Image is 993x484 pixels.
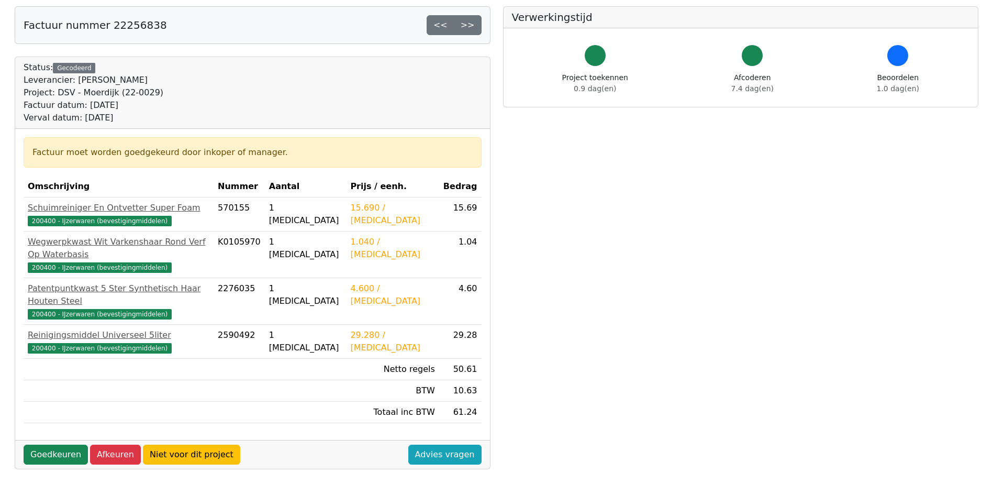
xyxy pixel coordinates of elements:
div: Project: DSV - Moerdijk (22-0029) [24,86,163,99]
span: 0.9 dag(en) [574,84,616,93]
div: Wegwerpkwast Wit Varkenshaar Rond Verf Op Waterbasis [28,236,209,261]
div: 4.600 / [MEDICAL_DATA] [350,282,434,307]
div: 1 [MEDICAL_DATA] [269,282,342,307]
td: Netto regels [346,359,439,380]
div: Factuur moet worden goedgekeurd door inkoper of manager. [32,146,473,159]
th: Aantal [265,176,347,197]
a: Niet voor dit project [143,445,240,465]
td: 570155 [214,197,265,232]
span: 200400 - IJzerwaren (bevestigingmiddelen) [28,343,172,354]
span: 200400 - IJzerwaren (bevestigingmiddelen) [28,216,172,226]
td: 15.69 [439,197,482,232]
td: 2276035 [214,278,265,325]
td: K0105970 [214,232,265,278]
div: 29.280 / [MEDICAL_DATA] [350,329,434,354]
span: 7.4 dag(en) [731,84,774,93]
a: << [427,15,454,35]
h5: Factuur nummer 22256838 [24,19,167,31]
div: Project toekennen [562,72,628,94]
td: 10.63 [439,380,482,402]
div: Patentpuntkwast 5 Ster Synthetisch Haar Houten Steel [28,282,209,307]
div: Reinigingsmiddel Universeel 5liter [28,329,209,342]
div: Factuur datum: [DATE] [24,99,163,112]
a: Patentpuntkwast 5 Ster Synthetisch Haar Houten Steel200400 - IJzerwaren (bevestigingmiddelen) [28,282,209,320]
div: 1 [MEDICAL_DATA] [269,236,342,261]
a: >> [454,15,482,35]
div: Verval datum: [DATE] [24,112,163,124]
a: Goedkeuren [24,445,88,465]
div: Beoordelen [877,72,919,94]
td: Totaal inc BTW [346,402,439,423]
div: Schuimreiniger En Ontvetter Super Foam [28,202,209,214]
td: 2590492 [214,325,265,359]
div: Afcoderen [731,72,774,94]
td: 4.60 [439,278,482,325]
td: 29.28 [439,325,482,359]
a: Wegwerpkwast Wit Varkenshaar Rond Verf Op Waterbasis200400 - IJzerwaren (bevestigingmiddelen) [28,236,209,273]
div: 1.040 / [MEDICAL_DATA] [350,236,434,261]
div: Gecodeerd [53,63,95,73]
a: Advies vragen [408,445,482,465]
span: 200400 - IJzerwaren (bevestigingmiddelen) [28,309,172,320]
td: 1.04 [439,232,482,278]
div: 15.690 / [MEDICAL_DATA] [350,202,434,227]
td: BTW [346,380,439,402]
div: Leverancier: [PERSON_NAME] [24,74,163,86]
a: Schuimreiniger En Ontvetter Super Foam200400 - IJzerwaren (bevestigingmiddelen) [28,202,209,227]
h5: Verwerkingstijd [512,11,970,24]
td: 50.61 [439,359,482,380]
span: 200400 - IJzerwaren (bevestigingmiddelen) [28,262,172,273]
div: 1 [MEDICAL_DATA] [269,329,342,354]
th: Omschrijving [24,176,214,197]
a: Reinigingsmiddel Universeel 5liter200400 - IJzerwaren (bevestigingmiddelen) [28,329,209,354]
td: 61.24 [439,402,482,423]
div: Status: [24,61,163,124]
th: Prijs / eenh. [346,176,439,197]
th: Bedrag [439,176,482,197]
th: Nummer [214,176,265,197]
div: 1 [MEDICAL_DATA] [269,202,342,227]
a: Afkeuren [90,445,141,465]
span: 1.0 dag(en) [877,84,919,93]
